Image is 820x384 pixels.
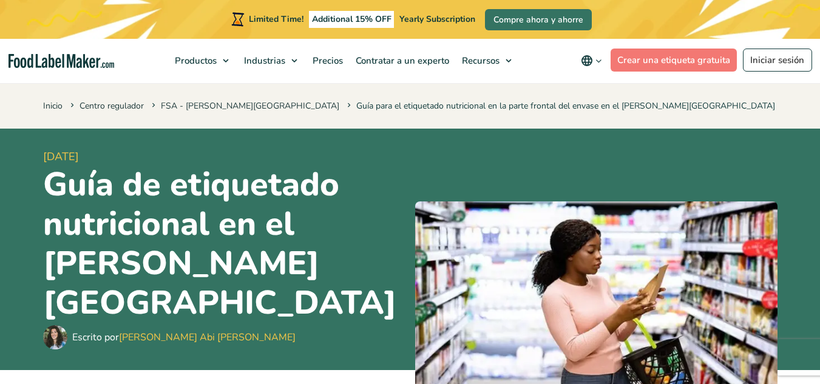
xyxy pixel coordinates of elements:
a: Iniciar sesión [743,49,812,72]
span: Limited Time! [249,13,303,25]
a: Recursos [456,39,518,83]
a: FSA - [PERSON_NAME][GEOGRAPHIC_DATA] [161,100,339,112]
span: Industrias [240,55,286,67]
a: Contratar a un experto [350,39,453,83]
span: [DATE] [43,149,405,165]
a: Crear una etiqueta gratuita [611,49,737,72]
a: [PERSON_NAME] Abi [PERSON_NAME] [119,331,296,344]
h1: Guía de etiquetado nutricional en el [PERSON_NAME][GEOGRAPHIC_DATA] [43,165,405,322]
img: Maria Abi Hanna - Etiquetadora de alimentos [43,325,67,349]
span: Additional 15% OFF [309,11,395,28]
a: Compre ahora y ahorre [485,9,592,30]
a: Productos [169,39,235,83]
a: Precios [307,39,347,83]
div: Escrito por [72,330,296,345]
a: Centro regulador [80,100,144,112]
span: Yearly Subscription [399,13,475,25]
span: Precios [309,55,344,67]
span: Productos [171,55,218,67]
a: Industrias [238,39,303,83]
span: Contratar a un experto [352,55,450,67]
a: Inicio [43,100,63,112]
span: Recursos [458,55,501,67]
span: Guía para el etiquetado nutricional en la parte frontal del envase en el [PERSON_NAME][GEOGRAPHIC... [345,100,775,112]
